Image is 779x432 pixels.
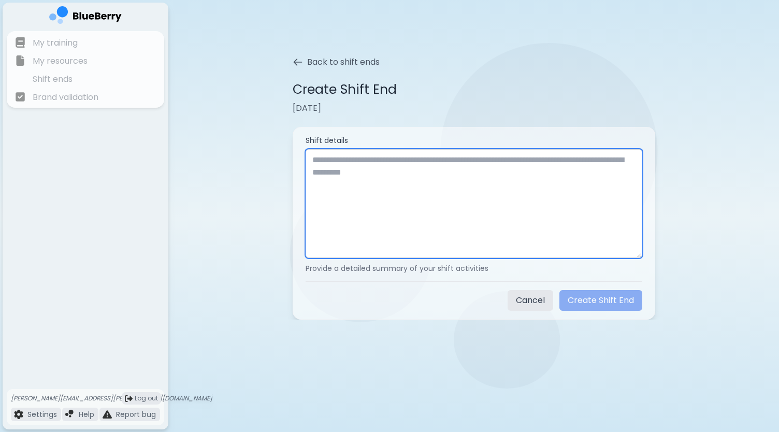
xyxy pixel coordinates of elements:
[293,81,397,98] h1: Create Shift End
[508,290,553,311] button: Cancel
[293,56,380,68] button: Back to shift ends
[14,410,23,419] img: file icon
[33,91,98,104] p: Brand validation
[65,410,75,419] img: file icon
[116,410,156,419] p: Report bug
[306,264,642,273] p: Provide a detailed summary of your shift activities
[559,290,642,311] button: Create Shift End
[49,6,122,27] img: company logo
[79,410,94,419] p: Help
[11,394,212,402] p: [PERSON_NAME][EMAIL_ADDRESS][PERSON_NAME][DOMAIN_NAME]
[15,37,25,48] img: file icon
[293,102,655,114] p: [DATE]
[15,74,25,84] img: file icon
[306,136,642,145] label: Shift details
[33,73,73,85] p: Shift ends
[33,37,78,49] p: My training
[103,410,112,419] img: file icon
[125,395,133,402] img: logout
[27,410,57,419] p: Settings
[135,394,158,402] span: Log out
[15,55,25,66] img: file icon
[33,55,88,67] p: My resources
[15,92,25,102] img: file icon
